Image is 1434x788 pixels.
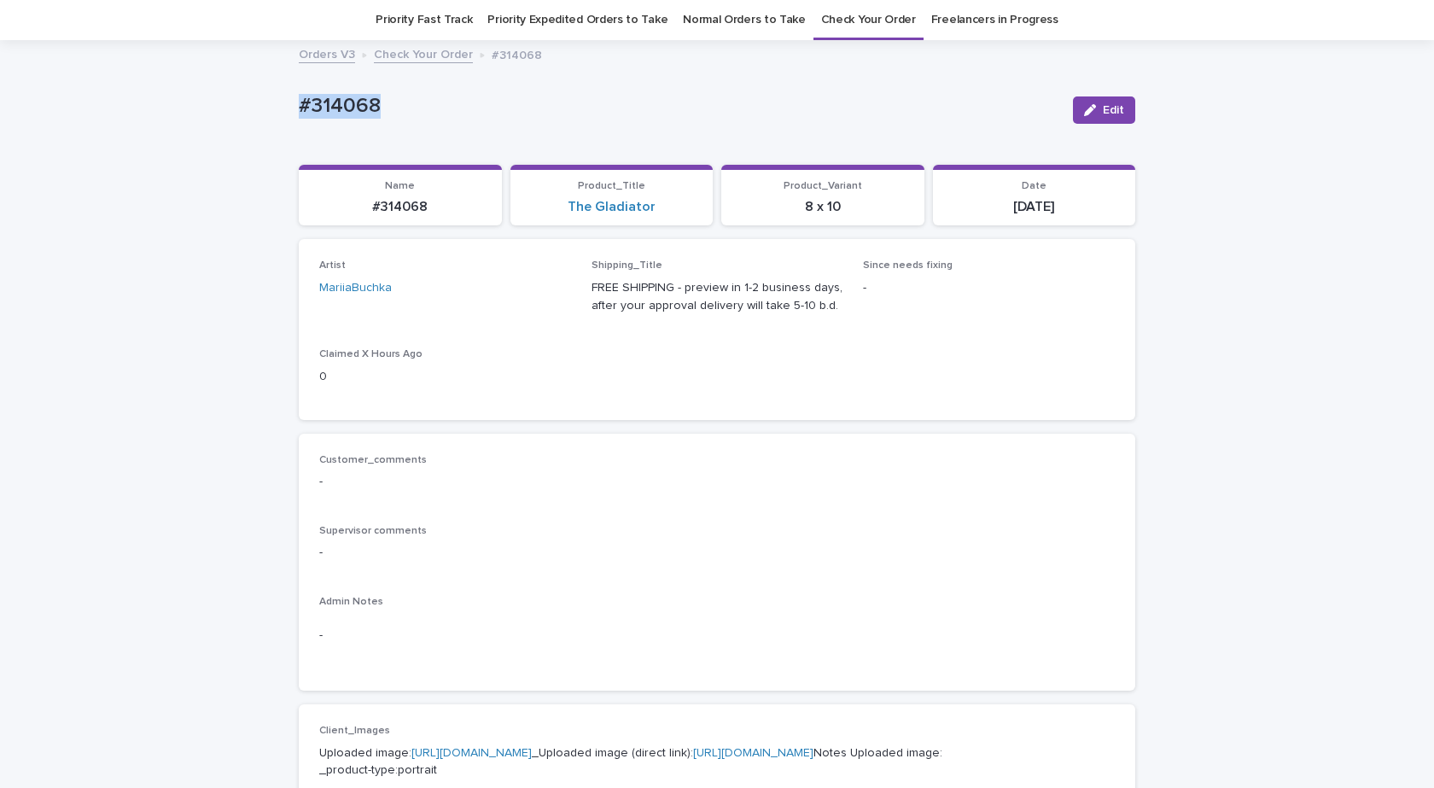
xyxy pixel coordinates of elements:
[732,199,914,215] p: 8 x 10
[319,349,423,359] span: Claimed X Hours Ago
[319,279,392,297] a: MariiaBuchka
[1103,104,1124,116] span: Edit
[319,473,1115,491] p: -
[385,181,415,191] span: Name
[309,199,492,215] p: #314068
[299,94,1059,119] p: #314068
[299,44,355,63] a: Orders V3
[319,744,1115,780] p: Uploaded image: _Uploaded image (direct link): Notes Uploaded image: _product-type:portrait
[863,260,953,271] span: Since needs fixing
[568,199,656,215] a: The Gladiator
[863,279,1115,297] p: -
[943,199,1126,215] p: [DATE]
[693,747,813,759] a: [URL][DOMAIN_NAME]
[578,181,645,191] span: Product_Title
[319,368,571,386] p: 0
[319,627,1115,645] p: -
[319,544,1115,562] p: -
[319,526,427,536] span: Supervisor comments
[1073,96,1135,124] button: Edit
[319,726,390,736] span: Client_Images
[411,747,532,759] a: [URL][DOMAIN_NAME]
[1022,181,1046,191] span: Date
[319,260,346,271] span: Artist
[592,279,843,315] p: FREE SHIPPING - preview in 1-2 business days, after your approval delivery will take 5-10 b.d.
[319,455,427,465] span: Customer_comments
[784,181,862,191] span: Product_Variant
[592,260,662,271] span: Shipping_Title
[319,597,383,607] span: Admin Notes
[374,44,473,63] a: Check Your Order
[492,44,542,63] p: #314068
